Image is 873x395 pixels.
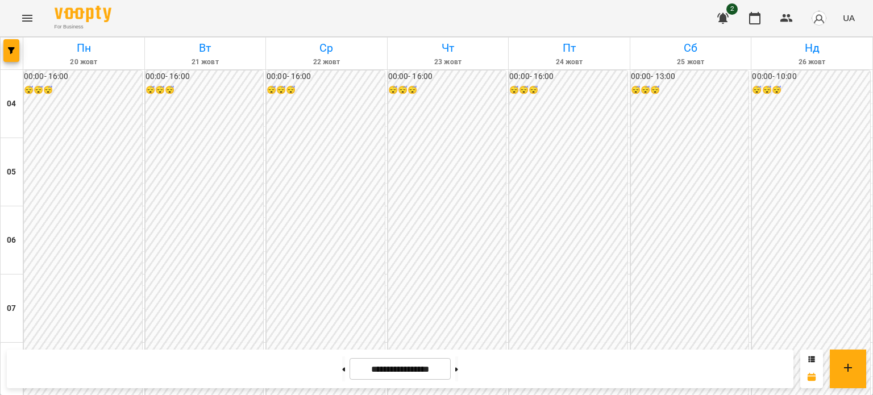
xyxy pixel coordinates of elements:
h6: 😴😴😴 [267,84,385,97]
h6: Ср [268,39,385,57]
h6: Чт [389,39,507,57]
h6: 20 жовт [25,57,143,68]
button: UA [838,7,859,28]
h6: 25 жовт [632,57,750,68]
h6: 00:00 - 16:00 [145,70,264,83]
h6: 00:00 - 16:00 [24,70,142,83]
h6: 07 [7,302,16,315]
h6: 22 жовт [268,57,385,68]
h6: 😴😴😴 [752,84,870,97]
button: Menu [14,5,41,32]
h6: 23 жовт [389,57,507,68]
h6: 00:00 - 16:00 [267,70,385,83]
h6: 04 [7,98,16,110]
span: For Business [55,23,111,31]
h6: 24 жовт [510,57,628,68]
span: 2 [726,3,738,15]
h6: 😴😴😴 [24,84,142,97]
h6: 06 [7,234,16,247]
h6: Вт [147,39,264,57]
h6: 00:00 - 10:00 [752,70,870,83]
h6: Нд [753,39,871,57]
h6: 😴😴😴 [388,84,506,97]
h6: 21 жовт [147,57,264,68]
h6: 05 [7,166,16,178]
img: avatar_s.png [811,10,827,26]
img: Voopty Logo [55,6,111,22]
h6: 00:00 - 13:00 [631,70,749,83]
h6: 😴😴😴 [145,84,264,97]
h6: 😴😴😴 [631,84,749,97]
h6: Сб [632,39,750,57]
span: UA [843,12,855,24]
h6: 00:00 - 16:00 [509,70,627,83]
h6: 😴😴😴 [509,84,627,97]
h6: Пт [510,39,628,57]
h6: Пн [25,39,143,57]
h6: 00:00 - 16:00 [388,70,506,83]
h6: 26 жовт [753,57,871,68]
